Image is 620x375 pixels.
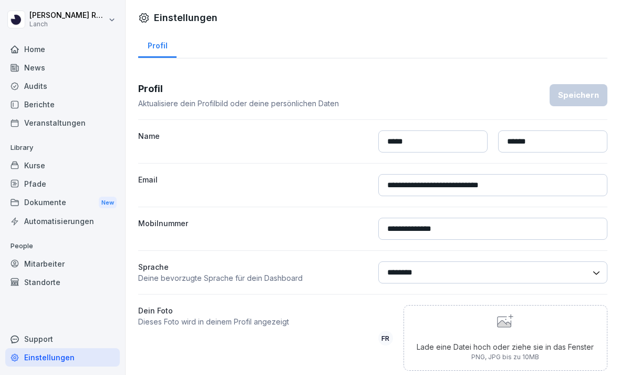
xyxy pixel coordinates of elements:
button: Speichern [550,84,607,106]
p: [PERSON_NAME] Renner [29,11,106,20]
div: FR [378,331,393,346]
p: Lade eine Datei hoch oder ziehe sie in das Fenster [417,341,594,352]
a: DokumenteNew [5,193,120,212]
p: Library [5,139,120,156]
div: Speichern [558,89,599,101]
h1: Einstellungen [154,11,218,25]
a: Berichte [5,95,120,114]
label: Name [138,130,368,153]
p: PNG, JPG bis zu 10MB [417,352,594,362]
label: Mobilnummer [138,218,368,240]
p: People [5,238,120,255]
a: Kurse [5,156,120,175]
label: Dein Foto [138,305,368,316]
p: Sprache [138,261,368,272]
a: Mitarbeiter [5,255,120,273]
a: Profil [138,31,177,58]
a: Home [5,40,120,58]
div: Dokumente [5,193,120,212]
p: Dieses Foto wird in deinem Profil angezeigt [138,316,368,327]
p: Deine bevorzugte Sprache für dein Dashboard [138,272,368,283]
a: Pfade [5,175,120,193]
div: New [99,197,117,209]
label: Email [138,174,368,196]
a: Veranstaltungen [5,114,120,132]
div: Support [5,330,120,348]
a: Automatisierungen [5,212,120,230]
a: Audits [5,77,120,95]
a: News [5,58,120,77]
a: Standorte [5,273,120,291]
a: Einstellungen [5,348,120,367]
p: Aktualisiere dein Profilbild oder deine persönlichen Daten [138,98,339,109]
p: Lanch [29,21,106,28]
h3: Profil [138,82,339,96]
